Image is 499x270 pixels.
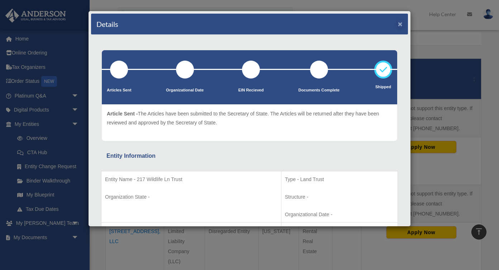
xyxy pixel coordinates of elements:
p: Entity Name - 217 Wildlife Ln Trust [105,175,277,184]
p: EIN # - [105,226,277,235]
p: Articles Sent [107,87,131,94]
p: Structure - [285,193,394,202]
p: Type - Land Trust [285,175,394,184]
span: Article Sent - [107,111,138,117]
p: The Articles have been submitted to the Secretary of State. The Articles will be returned after t... [107,109,392,127]
p: Documents Complete [298,87,339,94]
button: × [398,20,403,28]
p: Organization State - [105,193,277,202]
p: Business Address - [285,226,394,235]
p: Shipped [374,84,392,91]
p: EIN Recieved [238,87,264,94]
div: Entity Information [106,151,393,161]
h4: Details [96,19,118,29]
p: Organizational Date [166,87,204,94]
p: Organizational Date - [285,210,394,219]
